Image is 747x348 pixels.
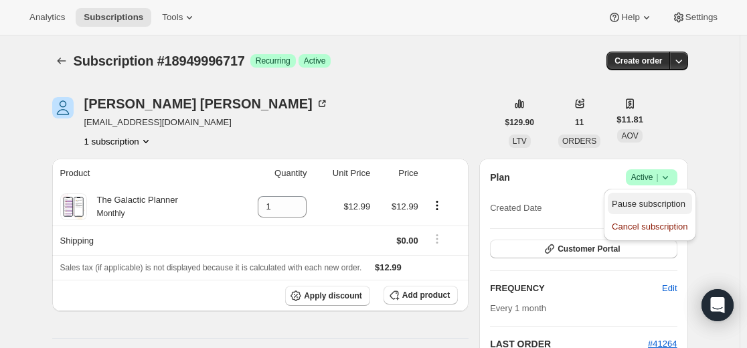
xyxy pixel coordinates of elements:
button: Add product [384,286,458,304]
span: $12.99 [375,262,402,272]
button: 11 [567,113,592,132]
span: Created Date [490,201,542,215]
span: $12.99 [343,201,370,211]
th: Shipping [52,226,232,255]
span: Cancel subscription [612,222,687,232]
span: Edit [662,282,677,295]
span: Apply discount [304,290,362,301]
span: Help [621,12,639,23]
span: [EMAIL_ADDRESS][DOMAIN_NAME] [84,116,329,129]
span: $0.00 [396,236,418,246]
button: Shipping actions [426,232,448,246]
button: Pause subscription [608,193,691,214]
span: $11.81 [616,113,643,126]
img: product img [62,193,85,220]
span: Subscription #18949996717 [74,54,245,68]
button: Subscriptions [76,8,151,27]
span: Analytics [29,12,65,23]
button: Tools [154,8,204,27]
button: Customer Portal [490,240,677,258]
div: Open Intercom Messenger [701,289,734,321]
button: Subscriptions [52,52,71,70]
span: | [656,172,658,183]
div: The Galactic Planner [87,193,178,220]
button: Product actions [84,135,153,148]
span: Active [304,56,326,66]
button: Analytics [21,8,73,27]
button: Product actions [426,198,448,213]
span: Recurring [256,56,290,66]
button: Settings [664,8,726,27]
span: $129.90 [505,117,534,128]
button: $129.90 [497,113,542,132]
button: Help [600,8,661,27]
th: Product [52,159,232,188]
small: Monthly [97,209,125,218]
span: Tools [162,12,183,23]
span: Sales tax (if applicable) is not displayed because it is calculated with each new order. [60,263,362,272]
span: Active [631,171,672,184]
span: Customer Portal [558,244,620,254]
h2: FREQUENCY [490,282,662,295]
span: ORDERS [562,137,596,146]
span: Stephen Brent [52,97,74,118]
h2: Plan [490,171,510,184]
th: Quantity [232,159,311,188]
span: Subscriptions [84,12,143,23]
div: [PERSON_NAME] [PERSON_NAME] [84,97,329,110]
span: $12.99 [392,201,418,211]
span: LTV [513,137,527,146]
span: Add product [402,290,450,300]
span: AOV [621,131,638,141]
span: Pause subscription [612,199,685,209]
button: Apply discount [285,286,370,306]
button: Create order [606,52,670,70]
th: Unit Price [311,159,374,188]
span: 11 [575,117,584,128]
span: Create order [614,56,662,66]
span: Settings [685,12,718,23]
span: Every 1 month [490,303,546,313]
th: Price [374,159,422,188]
button: Edit [654,278,685,299]
button: Cancel subscription [608,215,691,237]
